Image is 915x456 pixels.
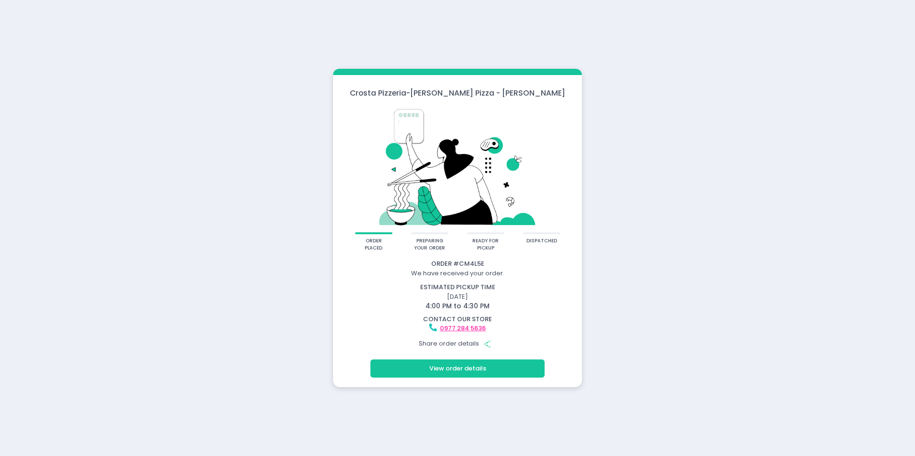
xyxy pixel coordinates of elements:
[470,238,501,251] div: ready for pickup
[440,324,486,333] a: 0977 284 5636
[329,282,587,311] div: [DATE]
[425,301,490,311] span: 4:00 PM to 4:30 PM
[335,335,580,353] div: Share order details
[335,282,580,292] div: estimated pickup time
[414,238,445,251] div: preparing your order
[335,269,580,278] div: We have received your order.
[346,105,569,232] img: talkie
[335,259,580,269] div: Order # CM4L5E
[370,359,545,378] button: View order details
[358,238,389,251] div: order placed
[526,238,557,245] div: dispatched
[333,87,582,98] div: Crosta Pizzeria - [PERSON_NAME] Pizza - [PERSON_NAME]
[335,315,580,324] div: contact our store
